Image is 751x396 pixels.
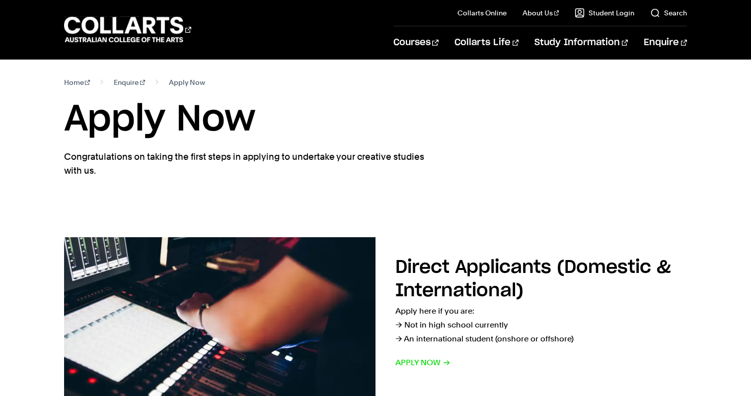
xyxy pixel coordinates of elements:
[64,150,427,178] p: Congratulations on taking the first steps in applying to undertake your creative studies with us.
[64,97,687,142] h1: Apply Now
[575,8,634,18] a: Student Login
[64,75,90,89] a: Home
[454,26,519,59] a: Collarts Life
[169,75,205,89] span: Apply Now
[523,8,559,18] a: About Us
[114,75,145,89] a: Enquire
[395,259,671,300] h2: Direct Applicants (Domestic & International)
[393,26,439,59] a: Courses
[64,15,191,44] div: Go to homepage
[395,356,451,370] span: Apply now
[395,304,687,346] p: Apply here if you are: → Not in high school currently → An international student (onshore or offs...
[650,8,687,18] a: Search
[457,8,507,18] a: Collarts Online
[534,26,628,59] a: Study Information
[644,26,687,59] a: Enquire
